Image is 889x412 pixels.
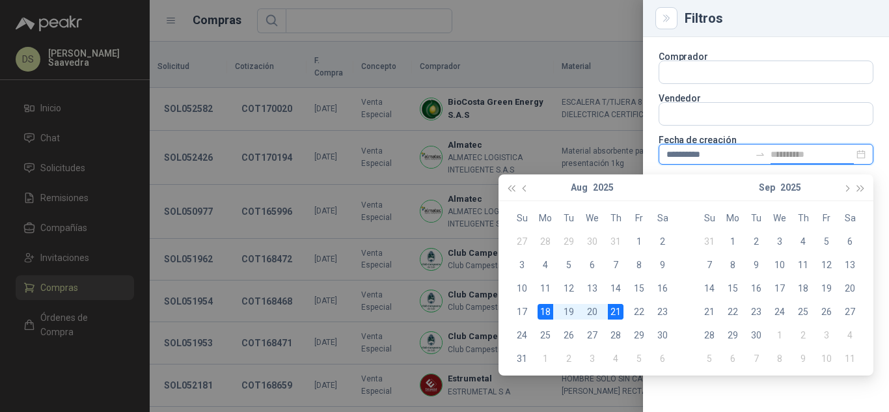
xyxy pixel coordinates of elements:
[604,253,627,277] td: 2025-08-07
[604,277,627,300] td: 2025-08-14
[748,304,764,320] div: 23
[842,234,858,249] div: 6
[581,253,604,277] td: 2025-08-06
[815,323,838,347] td: 2025-10-03
[838,300,862,323] td: 2025-09-27
[608,304,623,320] div: 21
[581,323,604,347] td: 2025-08-27
[725,257,741,273] div: 8
[745,206,768,230] th: Tu
[698,206,721,230] th: Su
[627,347,651,370] td: 2025-09-05
[702,234,717,249] div: 31
[514,281,530,296] div: 10
[584,351,600,366] div: 3
[702,257,717,273] div: 7
[780,174,801,200] button: 2025
[721,230,745,253] td: 2025-09-01
[815,347,838,370] td: 2025-10-10
[748,257,764,273] div: 9
[538,327,553,343] div: 25
[838,253,862,277] td: 2025-09-13
[608,281,623,296] div: 14
[593,174,614,200] button: 2025
[631,257,647,273] div: 8
[627,230,651,253] td: 2025-08-01
[581,230,604,253] td: 2025-07-30
[651,206,674,230] th: Sa
[557,230,581,253] td: 2025-07-29
[655,304,670,320] div: 23
[819,281,834,296] div: 19
[631,351,647,366] div: 5
[745,323,768,347] td: 2025-09-30
[584,234,600,249] div: 30
[627,206,651,230] th: Fr
[725,327,741,343] div: 29
[510,300,534,323] td: 2025-08-17
[768,323,791,347] td: 2025-10-01
[557,206,581,230] th: Tu
[604,323,627,347] td: 2025-08-28
[815,253,838,277] td: 2025-09-12
[721,206,745,230] th: Mo
[721,253,745,277] td: 2025-09-08
[702,351,717,366] div: 5
[721,277,745,300] td: 2025-09-15
[655,351,670,366] div: 6
[534,206,557,230] th: Mo
[725,304,741,320] div: 22
[538,304,553,320] div: 18
[842,304,858,320] div: 27
[608,351,623,366] div: 4
[534,323,557,347] td: 2025-08-25
[725,351,741,366] div: 6
[534,300,557,323] td: 2025-08-18
[514,257,530,273] div: 3
[631,234,647,249] div: 1
[510,253,534,277] td: 2025-08-03
[584,327,600,343] div: 27
[655,281,670,296] div: 16
[748,327,764,343] div: 30
[755,149,765,159] span: swap-right
[725,281,741,296] div: 15
[627,253,651,277] td: 2025-08-08
[795,351,811,366] div: 9
[698,323,721,347] td: 2025-09-28
[581,300,604,323] td: 2025-08-20
[702,327,717,343] div: 28
[768,300,791,323] td: 2025-09-24
[745,277,768,300] td: 2025-09-16
[561,257,577,273] div: 5
[514,304,530,320] div: 17
[631,304,647,320] div: 22
[795,234,811,249] div: 4
[698,347,721,370] td: 2025-10-05
[655,234,670,249] div: 2
[772,234,787,249] div: 3
[631,281,647,296] div: 15
[685,12,873,25] div: Filtros
[745,300,768,323] td: 2025-09-23
[842,351,858,366] div: 11
[772,257,787,273] div: 10
[514,327,530,343] div: 24
[584,281,600,296] div: 13
[581,206,604,230] th: We
[698,230,721,253] td: 2025-08-31
[561,304,577,320] div: 19
[838,347,862,370] td: 2025-10-11
[768,253,791,277] td: 2025-09-10
[768,230,791,253] td: 2025-09-03
[538,257,553,273] div: 4
[534,347,557,370] td: 2025-09-01
[651,347,674,370] td: 2025-09-06
[557,277,581,300] td: 2025-08-12
[702,304,717,320] div: 21
[655,327,670,343] div: 30
[584,257,600,273] div: 6
[748,234,764,249] div: 2
[819,327,834,343] div: 3
[791,277,815,300] td: 2025-09-18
